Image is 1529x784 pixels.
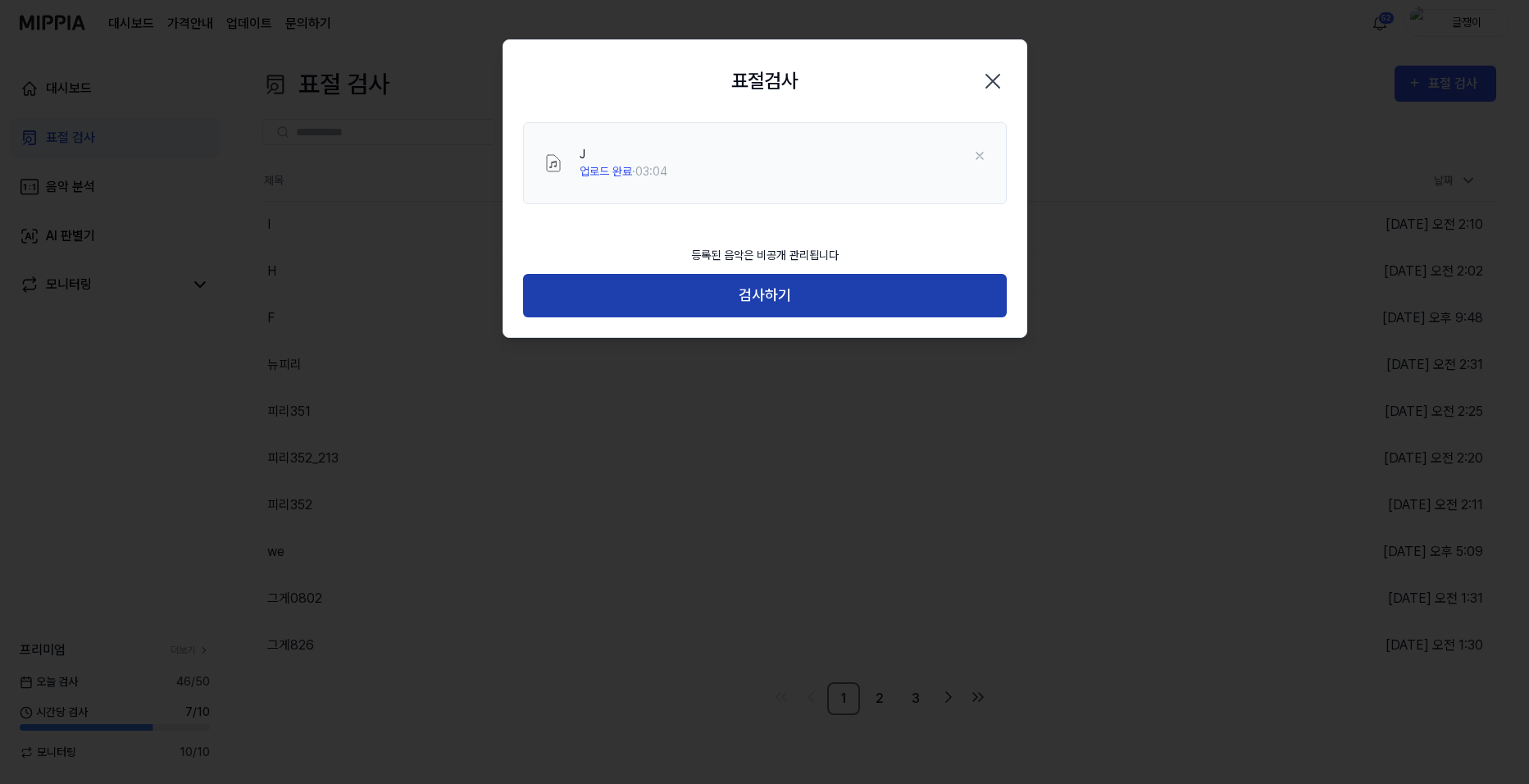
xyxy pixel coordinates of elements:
div: J [580,146,667,163]
div: · 03:04 [580,163,667,180]
div: 등록된 음악은 비공개 관리됩니다 [681,237,849,274]
button: 검사하기 [523,274,1007,317]
span: 업로드 완료 [580,165,632,178]
img: File Select [544,153,563,173]
h2: 표절검사 [731,66,799,96]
